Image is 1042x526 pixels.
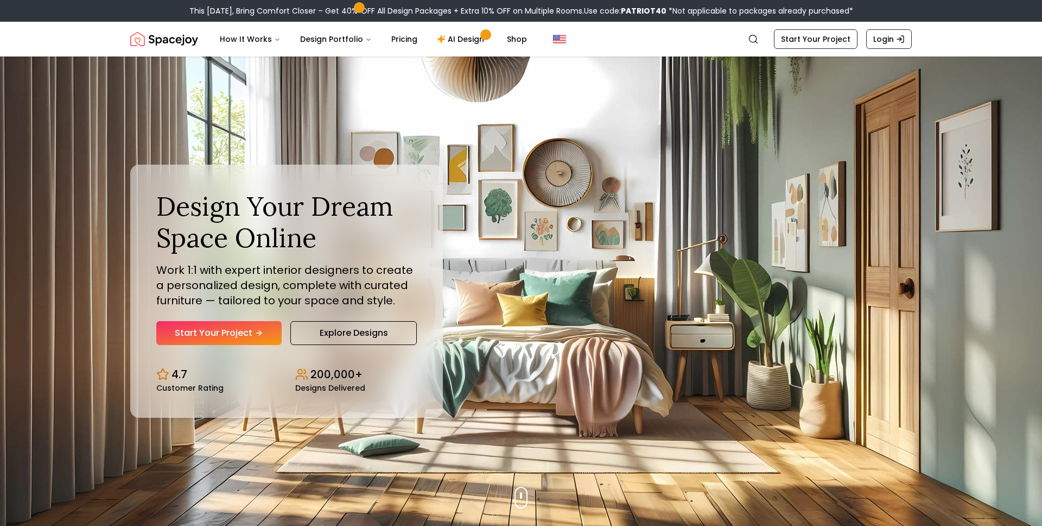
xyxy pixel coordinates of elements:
[428,28,496,50] a: AI Design
[189,5,853,16] div: This [DATE], Bring Comfort Closer – Get 40% OFF All Design Packages + Extra 10% OFF on Multiple R...
[156,191,417,253] h1: Design Your Dream Space Online
[156,321,282,345] a: Start Your Project
[290,321,417,345] a: Explore Designs
[295,384,365,392] small: Designs Delivered
[211,28,289,50] button: How It Works
[774,29,857,49] a: Start Your Project
[383,28,426,50] a: Pricing
[156,384,224,392] small: Customer Rating
[666,5,853,16] span: *Not applicable to packages already purchased*
[621,5,666,16] b: PATRIOT40
[156,358,417,392] div: Design stats
[130,22,912,57] nav: Global
[130,28,198,50] img: Spacejoy Logo
[171,367,187,382] p: 4.7
[866,29,912,49] a: Login
[211,28,536,50] nav: Main
[498,28,536,50] a: Shop
[584,5,666,16] span: Use code:
[310,367,363,382] p: 200,000+
[291,28,380,50] button: Design Portfolio
[553,33,566,46] img: United States
[130,28,198,50] a: Spacejoy
[156,262,417,308] p: Work 1:1 with expert interior designers to create a personalized design, complete with curated fu...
